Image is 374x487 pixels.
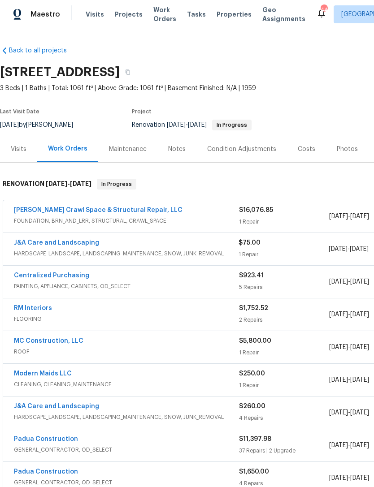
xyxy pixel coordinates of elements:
[239,446,329,455] div: 37 Repairs | 2 Upgrade
[239,403,265,409] span: $260.00
[337,145,358,154] div: Photos
[350,344,369,350] span: [DATE]
[329,475,348,481] span: [DATE]
[115,10,143,19] span: Projects
[350,311,369,318] span: [DATE]
[14,207,183,213] a: [PERSON_NAME] Crawl Space & Structural Repair, LLC
[30,10,60,19] span: Maestro
[329,246,348,252] span: [DATE]
[167,122,207,128] span: -
[14,478,239,487] span: GENERAL_CONTRACTOR, OD_SELECT
[350,213,369,220] span: [DATE]
[98,180,135,189] span: In Progress
[329,213,348,220] span: [DATE]
[329,441,369,450] span: -
[239,338,271,344] span: $5,800.00
[11,145,26,154] div: Visits
[350,442,369,448] span: [DATE]
[14,249,239,258] span: HARDSCAPE_LANDSCAPE, LANDSCAPING_MAINTENANCE, SNOW, JUNK_REMOVAL
[14,371,72,377] a: Modern Maids LLC
[239,272,264,279] span: $923.41
[14,347,239,356] span: ROOF
[321,5,327,14] div: 44
[48,144,87,153] div: Work Orders
[120,64,136,80] button: Copy Address
[329,311,348,318] span: [DATE]
[14,315,239,323] span: FLOORING
[239,207,273,213] span: $16,076.85
[14,380,239,389] span: CLEANING, CLEANING_MAINTENANCE
[298,145,315,154] div: Costs
[239,381,329,390] div: 1 Repair
[187,11,206,17] span: Tasks
[14,240,99,246] a: J&A Care and Landscaping
[350,246,369,252] span: [DATE]
[14,445,239,454] span: GENERAL_CONTRACTOR, OD_SELECT
[153,5,176,23] span: Work Orders
[329,377,348,383] span: [DATE]
[14,305,52,311] a: RM Interiors
[239,469,269,475] span: $1,650.00
[350,475,369,481] span: [DATE]
[70,181,91,187] span: [DATE]
[239,414,329,422] div: 4 Repairs
[329,310,369,319] span: -
[239,283,329,292] div: 5 Repairs
[350,409,369,416] span: [DATE]
[168,145,186,154] div: Notes
[14,282,239,291] span: PAINTING, APPLIANCE, CABINETS, OD_SELECT
[14,338,83,344] a: MC Construction, LLC
[239,250,328,259] div: 1 Repair
[14,469,78,475] a: Padua Construction
[14,272,89,279] a: Centralized Purchasing
[46,181,91,187] span: -
[239,315,329,324] div: 2 Repairs
[350,279,369,285] span: [DATE]
[213,122,251,128] span: In Progress
[329,245,369,254] span: -
[329,279,348,285] span: [DATE]
[329,344,348,350] span: [DATE]
[329,408,369,417] span: -
[350,377,369,383] span: [DATE]
[86,10,104,19] span: Visits
[329,409,348,416] span: [DATE]
[239,436,271,442] span: $11,397.98
[217,10,252,19] span: Properties
[329,442,348,448] span: [DATE]
[239,348,329,357] div: 1 Repair
[239,371,265,377] span: $250.00
[46,181,67,187] span: [DATE]
[3,179,91,190] h6: RENOVATION
[239,240,261,246] span: $75.00
[239,305,268,311] span: $1,752.52
[14,403,99,409] a: J&A Care and Landscaping
[207,145,276,154] div: Condition Adjustments
[329,212,369,221] span: -
[329,277,369,286] span: -
[132,122,252,128] span: Renovation
[14,436,78,442] a: Padua Construction
[262,5,305,23] span: Geo Assignments
[329,474,369,483] span: -
[132,109,152,114] span: Project
[14,216,239,225] span: FOUNDATION, BRN_AND_LRR, STRUCTURAL, CRAWL_SPACE
[188,122,207,128] span: [DATE]
[239,217,329,226] div: 1 Repair
[167,122,186,128] span: [DATE]
[329,343,369,352] span: -
[329,375,369,384] span: -
[14,413,239,422] span: HARDSCAPE_LANDSCAPE, LANDSCAPING_MAINTENANCE, SNOW, JUNK_REMOVAL
[109,145,147,154] div: Maintenance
